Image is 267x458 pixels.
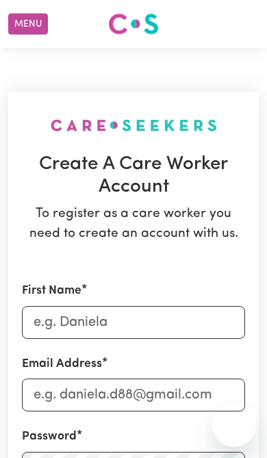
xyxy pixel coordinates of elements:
[212,403,256,447] iframe: Button to launch messaging window
[22,379,245,411] input: e.g. daniela.d88@gmail.com
[108,8,159,40] a: Careseekers logo
[22,306,245,339] input: e.g. Daniela
[22,205,245,244] p: To register as a care worker you need to create an account with us.
[108,12,159,36] img: Careseekers logo
[22,153,245,199] h1: Create A Care Worker Account
[22,282,81,300] label: First Name
[22,428,77,446] label: Password
[22,355,102,373] label: Email Address
[8,14,48,35] button: Menu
